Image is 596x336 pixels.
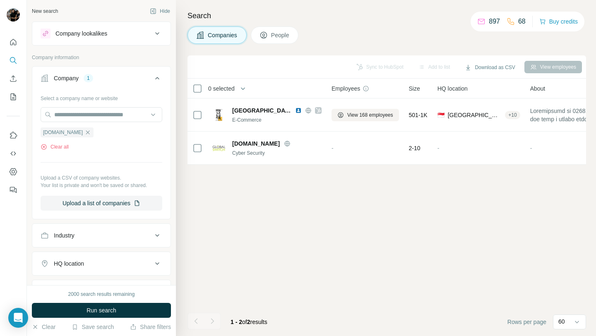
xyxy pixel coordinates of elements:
[208,84,235,93] span: 0 selected
[41,174,162,182] p: Upload a CSV of company websites.
[437,111,445,119] span: 🇸🇬
[247,319,250,325] span: 2
[332,109,399,121] button: View 168 employees
[7,53,20,68] button: Search
[68,290,135,298] div: 2000 search results remaining
[7,128,20,143] button: Use Surfe on LinkedIn
[32,24,171,43] button: Company lookalikes
[32,303,171,318] button: Run search
[212,142,226,155] img: Logo of globalswitch.sg
[41,91,162,102] div: Select a company name or website
[558,317,565,326] p: 60
[409,111,428,119] span: 501-1K
[32,54,171,61] p: Company information
[505,111,520,119] div: + 10
[32,254,171,274] button: HQ location
[84,74,93,82] div: 1
[32,226,171,245] button: Industry
[459,61,521,74] button: Download as CSV
[7,182,20,197] button: Feedback
[41,143,69,151] button: Clear all
[72,323,114,331] button: Save search
[231,319,242,325] span: 1 - 2
[242,319,247,325] span: of
[295,107,302,114] img: LinkedIn logo
[232,149,322,157] div: Cyber Security
[144,5,176,17] button: Hide
[212,108,226,122] img: Logo of Gain City
[208,31,238,39] span: Companies
[55,29,107,38] div: Company lookalikes
[437,84,468,93] span: HQ location
[7,146,20,161] button: Use Surfe API
[7,8,20,22] img: Avatar
[32,323,55,331] button: Clear
[231,319,267,325] span: results
[489,17,500,26] p: 897
[332,145,334,151] span: -
[409,84,420,93] span: Size
[530,145,532,151] span: -
[32,282,171,302] button: Annual revenue ($)
[54,74,79,82] div: Company
[232,116,322,124] div: E-Commerce
[41,182,162,189] p: Your list is private and won't be saved or shared.
[7,35,20,50] button: Quick start
[187,10,586,22] h4: Search
[530,84,546,93] span: About
[54,259,84,268] div: HQ location
[54,231,74,240] div: Industry
[437,145,440,151] span: -
[539,16,578,27] button: Buy credits
[232,139,280,148] span: [DOMAIN_NAME]
[507,318,546,326] span: Rows per page
[7,71,20,86] button: Enrich CSV
[448,111,502,119] span: [GEOGRAPHIC_DATA], Central
[87,306,116,314] span: Run search
[232,106,291,115] span: [GEOGRAPHIC_DATA]
[7,164,20,179] button: Dashboard
[32,7,58,15] div: New search
[271,31,290,39] span: People
[41,196,162,211] button: Upload a list of companies
[409,144,421,152] span: 2-10
[518,17,526,26] p: 68
[7,89,20,104] button: My lists
[32,68,171,91] button: Company1
[130,323,171,331] button: Share filters
[332,84,360,93] span: Employees
[8,308,28,328] div: Open Intercom Messenger
[347,111,393,119] span: View 168 employees
[43,129,83,136] span: [DOMAIN_NAME]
